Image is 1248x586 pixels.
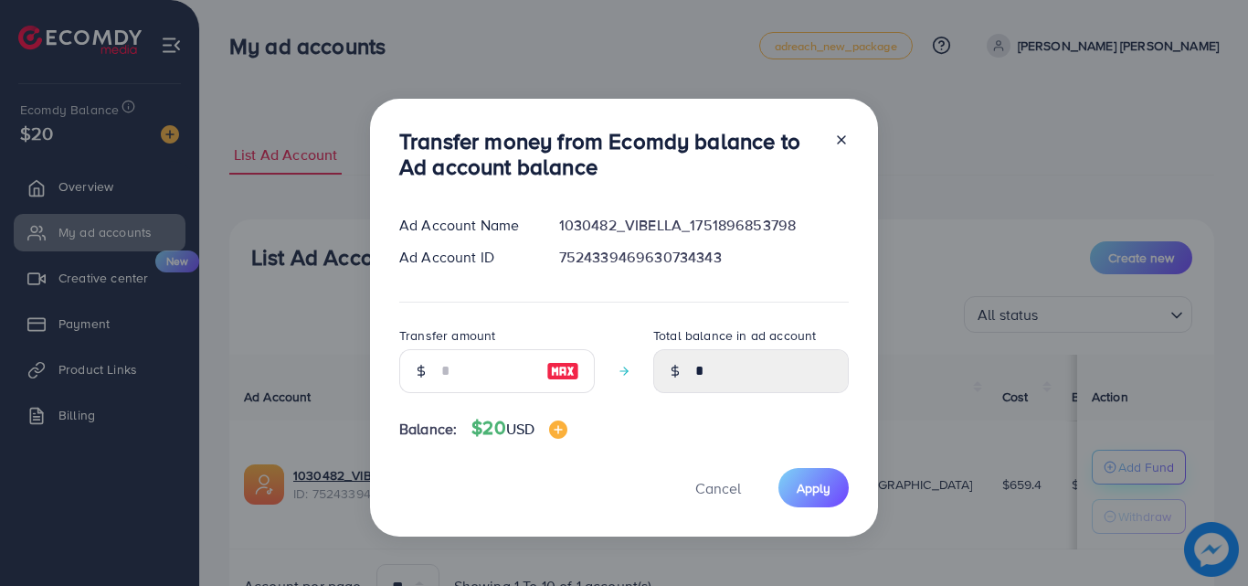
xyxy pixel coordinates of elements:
span: Apply [797,479,830,497]
span: Balance: [399,419,457,440]
label: Total balance in ad account [653,326,816,345]
div: Ad Account ID [385,247,545,268]
label: Transfer amount [399,326,495,345]
img: image [549,421,567,439]
img: image [546,360,579,382]
h4: $20 [471,417,567,440]
div: 7524339469630734343 [545,247,863,268]
span: USD [506,419,534,439]
button: Cancel [672,468,764,507]
button: Apply [778,468,849,507]
div: Ad Account Name [385,215,545,236]
div: 1030482_VIBELLA_1751896853798 [545,215,863,236]
span: Cancel [695,478,741,498]
h3: Transfer money from Ecomdy balance to Ad account balance [399,128,820,181]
